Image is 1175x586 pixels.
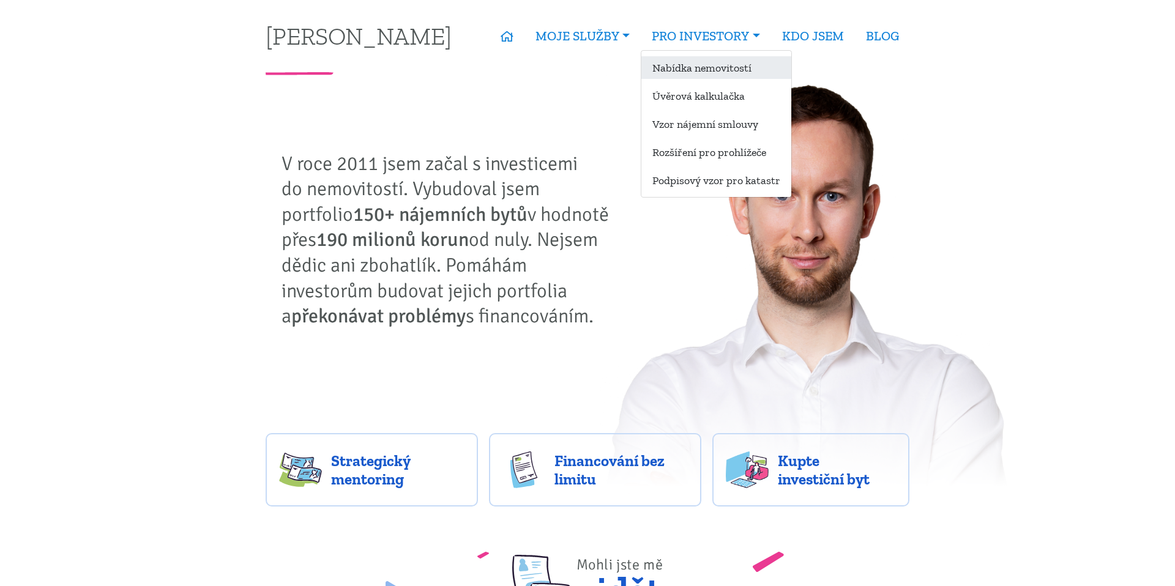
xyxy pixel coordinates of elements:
img: flats [726,451,769,488]
a: Nabídka nemovitostí [641,56,791,79]
a: KDO JSEM [771,22,855,50]
a: Úvěrová kalkulačka [641,84,791,107]
p: V roce 2011 jsem začal s investicemi do nemovitostí. Vybudoval jsem portfolio v hodnotě přes od n... [282,151,618,329]
span: Strategický mentoring [331,451,464,488]
a: [PERSON_NAME] [266,24,452,48]
a: MOJE SLUŽBY [524,22,641,50]
a: Strategický mentoring [266,433,478,506]
strong: překonávat problémy [291,304,466,328]
span: Financování bez limitu [554,451,688,488]
strong: 190 milionů korun [316,228,469,251]
a: Kupte investiční byt [712,433,910,506]
img: strategy [279,451,322,488]
span: Mohli jste mě [576,555,663,574]
strong: 150+ nájemních bytů [353,202,528,226]
img: finance [502,451,545,488]
a: PRO INVESTORY [641,22,770,50]
a: Vzor nájemní smlouvy [641,113,791,135]
a: Podpisový vzor pro katastr [641,169,791,191]
a: Rozšíření pro prohlížeče [641,141,791,163]
span: Kupte investiční byt [778,451,897,488]
a: BLOG [855,22,910,50]
a: Financování bez limitu [489,433,701,506]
